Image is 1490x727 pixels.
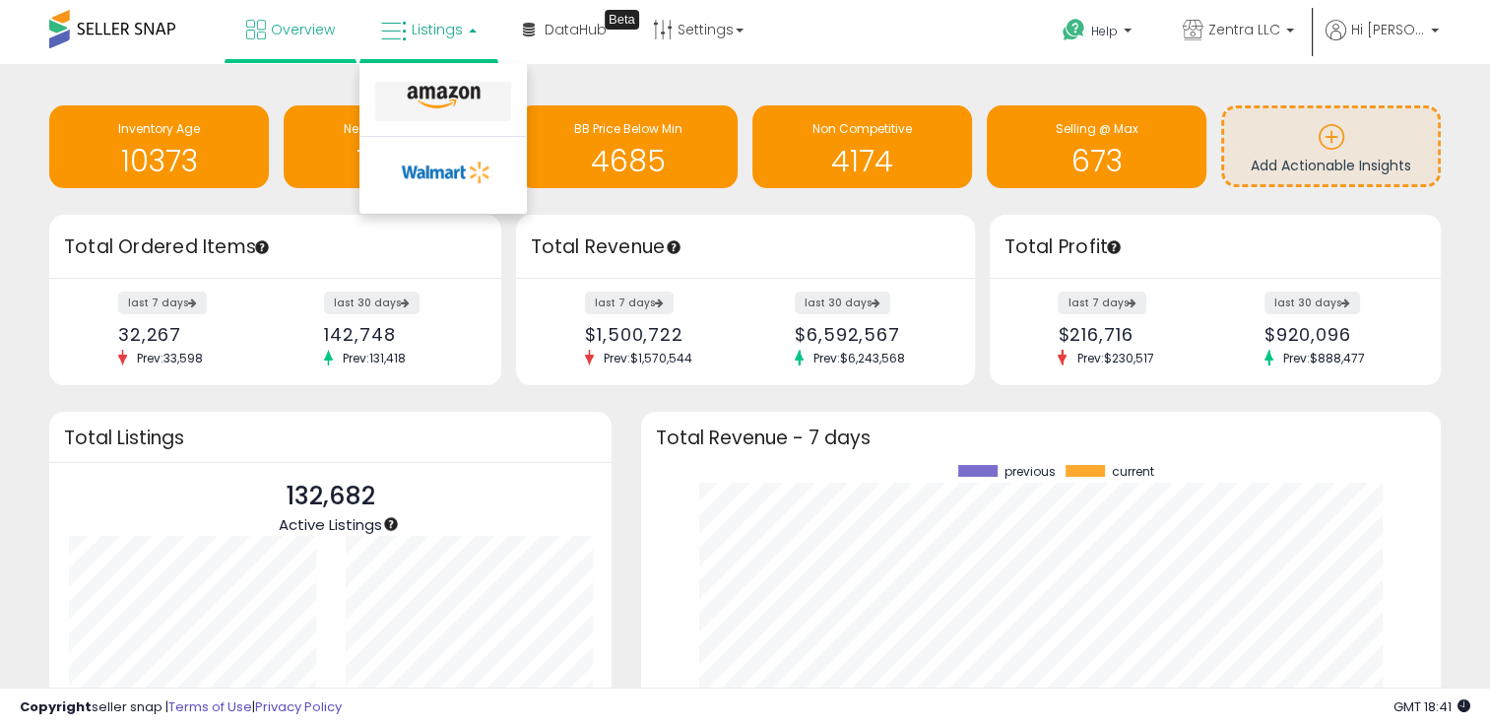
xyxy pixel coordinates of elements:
div: Tooltip anchor [665,238,682,256]
h3: Total Listings [64,430,597,445]
h1: 4685 [528,145,728,177]
div: Tooltip anchor [253,238,271,256]
span: Zentra LLC [1208,20,1280,39]
div: seller snap | | [20,698,342,717]
span: Prev: $6,243,568 [804,350,915,366]
div: 32,267 [118,324,260,345]
h3: Total Revenue [531,233,960,261]
label: last 7 days [1058,292,1146,314]
a: BB Price Below Min 4685 [518,105,738,188]
span: current [1112,465,1154,479]
h1: 673 [997,145,1197,177]
span: Prev: 131,418 [333,350,416,366]
span: Overview [271,20,335,39]
span: Prev: $1,570,544 [594,350,702,366]
i: Get Help [1062,18,1086,42]
a: Terms of Use [168,697,252,716]
h3: Total Profit [1004,233,1427,261]
span: BB Price Below Min [574,120,682,137]
a: Selling @ Max 673 [987,105,1206,188]
div: $920,096 [1264,324,1406,345]
span: DataHub [545,20,607,39]
label: last 7 days [118,292,207,314]
a: Inventory Age 10373 [49,105,269,188]
h1: 10373 [59,145,259,177]
label: last 30 days [795,292,890,314]
div: $6,592,567 [795,324,940,345]
h3: Total Ordered Items [64,233,486,261]
div: Tooltip anchor [382,515,400,533]
div: $216,716 [1058,324,1199,345]
div: Tooltip anchor [605,10,639,30]
span: Selling @ Max [1056,120,1138,137]
span: Add Actionable Insights [1251,156,1411,175]
label: last 7 days [585,292,674,314]
label: last 30 days [324,292,420,314]
span: Needs to Reprice [344,120,443,137]
label: last 30 days [1264,292,1360,314]
span: Listings [412,20,463,39]
a: Needs to Reprice 18981 [284,105,503,188]
span: Active Listings [279,514,382,535]
span: Help [1091,23,1118,39]
a: Help [1047,3,1151,64]
h1: 18981 [293,145,493,177]
strong: Copyright [20,697,92,716]
a: Privacy Policy [255,697,342,716]
span: Prev: 33,598 [127,350,213,366]
div: Tooltip anchor [1105,238,1123,256]
p: 132,682 [279,478,382,515]
div: 142,748 [324,324,466,345]
span: previous [1004,465,1056,479]
h3: Total Revenue - 7 days [656,430,1426,445]
div: $1,500,722 [585,324,731,345]
a: Add Actionable Insights [1224,108,1438,184]
span: 2025-09-15 18:41 GMT [1393,697,1470,716]
span: Non Competitive [812,120,912,137]
span: Prev: $230,517 [1067,350,1163,366]
a: Non Competitive 4174 [752,105,972,188]
a: Hi [PERSON_NAME] [1326,20,1439,64]
span: Inventory Age [118,120,200,137]
h1: 4174 [762,145,962,177]
span: Prev: $888,477 [1273,350,1375,366]
span: Hi [PERSON_NAME] [1351,20,1425,39]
